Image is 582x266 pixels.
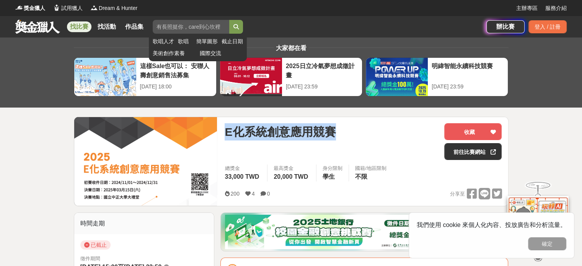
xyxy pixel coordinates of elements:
a: 辦比賽 [486,20,525,33]
button: 確定 [528,237,566,250]
a: 作品集 [122,21,147,32]
a: 國際交流 [200,49,243,57]
div: 身分限制 [323,165,342,172]
div: 這樣Sale也可以： 安聯人壽創意銷售法募集 [140,62,212,79]
span: E化系統創意應用競賽 [225,123,336,140]
a: 找活動 [95,21,119,32]
a: 這樣Sale也可以： 安聯人壽創意銷售法募集[DATE] 18:00 [74,57,217,96]
div: [DATE] 23:59 [432,83,504,91]
a: Logo獎金獵人 [15,4,45,12]
a: 服務介紹 [545,4,567,12]
a: 前往比賽網站 [444,143,502,160]
span: 0 [267,191,270,197]
a: 主辦專區 [516,4,538,12]
div: 明緯智能永續科技競賽 [432,62,504,79]
span: 獎金獵人 [24,4,45,12]
a: 明緯智能永續科技競賽[DATE] 23:59 [365,57,508,96]
span: 不限 [355,173,367,180]
a: Logo試用獵人 [53,4,83,12]
img: Logo [15,4,23,11]
button: 收藏 [444,123,502,140]
div: 時間走期 [74,213,214,234]
span: 20,000 TWD [274,173,308,180]
span: 學生 [323,173,335,180]
img: Logo [90,4,98,11]
img: Logo [53,4,60,11]
div: 2025日立冷氣夢想成徵計畫 [286,62,358,79]
img: Cover Image [74,117,217,206]
div: [DATE] 18:00 [140,83,212,91]
a: 歌唱人才 [153,38,174,46]
span: Dream & Hunter [99,4,137,12]
span: 4 [252,191,255,197]
input: 有長照挺你，care到心坎裡！青春出手，拍出照顧 影音徵件活動 [153,20,229,34]
span: 33,000 TWD [225,173,259,180]
a: 美術創作素養 [153,49,196,57]
img: d2146d9a-e6f6-4337-9592-8cefde37ba6b.png [507,193,569,244]
img: d20b4788-230c-4a26-8bab-6e291685a538.png [225,215,504,249]
a: 找比賽 [67,21,91,32]
a: 歌唱 [178,38,192,46]
a: LogoDream & Hunter [90,4,137,12]
div: 國籍/地區限制 [355,165,386,172]
div: [DATE] 23:59 [286,83,358,91]
a: 2025日立冷氣夢想成徵計畫[DATE] 23:59 [220,57,362,96]
span: 我們使用 cookie 來個人化內容、投放廣告和分析流量。 [417,222,566,228]
span: 分享至 [450,188,465,200]
span: 總獎金 [225,165,261,172]
span: 已截止 [80,240,111,250]
span: 徵件期間 [80,256,100,261]
a: 截止日期 [222,38,243,46]
span: 大家都在看 [274,45,308,51]
a: 簡單圖形 [196,38,218,46]
span: 200 [230,191,239,197]
span: 最高獎金 [274,165,310,172]
div: 登入 / 註冊 [528,20,567,33]
span: 試用獵人 [61,4,83,12]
